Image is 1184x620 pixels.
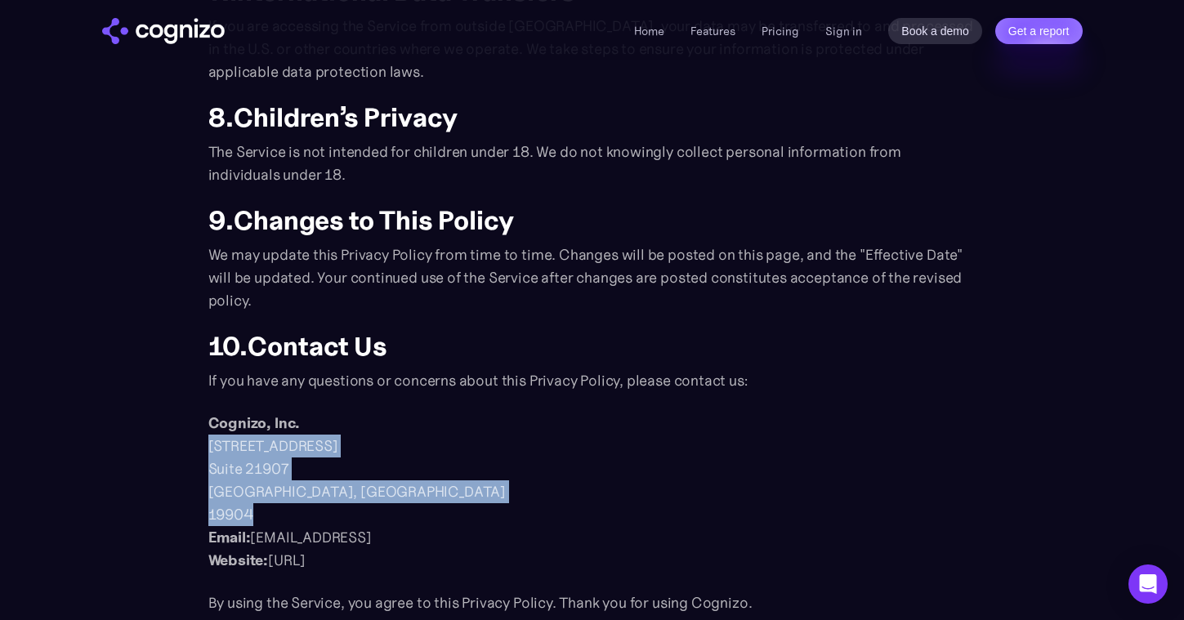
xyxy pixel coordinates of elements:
a: Pricing [762,24,799,38]
a: Sign in [825,21,862,41]
p: If you have any questions or concerns about this Privacy Policy, please contact us: [208,369,976,392]
img: cognizo logo [102,18,225,44]
div: Open Intercom Messenger [1128,564,1168,604]
strong: Email: [208,528,251,546]
a: Get a report [995,18,1083,44]
strong: Changes to This Policy [234,204,514,237]
strong: Website: [208,551,269,569]
h2: 10. [208,332,976,361]
strong: Contact Us [248,330,387,363]
a: Home [634,24,664,38]
p: We may update this Privacy Policy from time to time. Changes will be posted on this page, and the... [208,243,976,312]
p: The Service is not intended for children under 18. We do not knowingly collect personal informati... [208,141,976,186]
p: By using the Service, you agree to this Privacy Policy. Thank you for using Cognizo. [208,591,976,614]
h2: 9. [208,206,976,235]
a: Book a demo [888,18,982,44]
p: [STREET_ADDRESS] Suite 21907 [GEOGRAPHIC_DATA], [GEOGRAPHIC_DATA] 19904 [EMAIL_ADDRESS] [URL] [208,412,976,572]
a: Features [690,24,735,38]
strong: Children’s Privacy [234,101,458,134]
strong: Cognizo, Inc. [208,413,301,432]
h2: 8. [208,103,976,132]
a: home [102,18,225,44]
